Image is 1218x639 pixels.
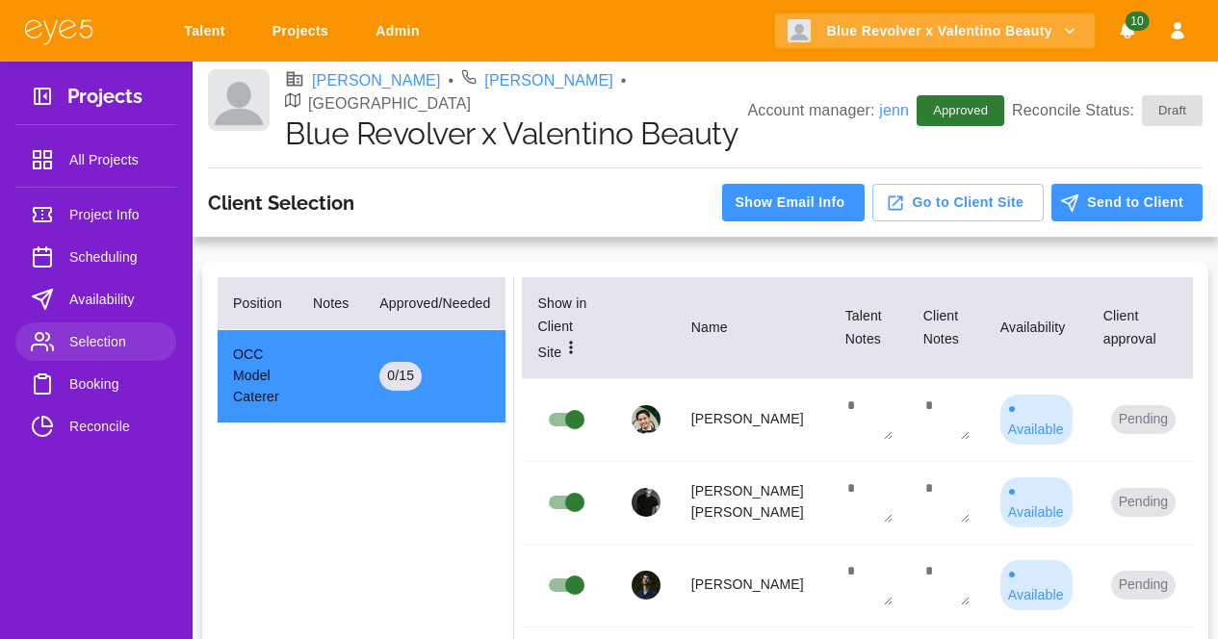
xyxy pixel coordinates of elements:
[308,92,471,115] p: [GEOGRAPHIC_DATA]
[676,378,830,461] td: [PERSON_NAME]
[69,415,161,438] span: Reconcile
[208,192,354,215] h3: Client Selection
[872,184,1045,221] button: Go to Client Site
[775,13,1095,49] button: Blue Revolver x Valentino Beauty
[23,17,94,45] img: eye5
[260,13,348,49] a: Projects
[15,322,176,361] a: Selection
[364,277,505,330] th: Approved/Needed
[15,365,176,403] a: Booking
[632,571,661,600] img: profile_picture
[69,372,161,396] span: Booking
[1000,395,1073,445] div: ● Available
[985,277,1088,379] th: Availability
[15,141,176,179] a: All Projects
[218,329,298,422] td: OCC Model Caterer
[908,277,985,379] th: Client Notes
[632,405,661,434] img: profile_picture
[69,148,161,171] span: All Projects
[788,19,811,42] img: Client logo
[1125,12,1149,31] span: 10
[208,69,270,131] img: Client logo
[312,69,441,92] a: [PERSON_NAME]
[69,288,161,311] span: Availability
[69,245,161,268] span: Scheduling
[1000,560,1073,610] div: ● Available
[67,85,143,115] h3: Projects
[676,544,830,626] td: [PERSON_NAME]
[1147,101,1198,120] span: Draft
[1111,488,1176,517] button: Pending
[676,277,830,379] th: Name
[632,488,661,517] img: profile_picture
[1012,95,1203,126] p: Reconcile Status:
[69,330,161,353] span: Selection
[747,99,909,122] p: Account manager:
[722,184,864,221] button: Show Email Info
[621,69,627,92] li: •
[15,238,176,276] a: Scheduling
[449,69,454,92] li: •
[15,407,176,446] a: Reconcile
[830,277,908,379] th: Talent Notes
[15,195,176,234] a: Project Info
[171,13,245,49] a: Talent
[1111,405,1176,434] button: Pending
[363,13,439,49] a: Admin
[1088,277,1193,379] th: Client approval
[285,115,747,152] h1: Blue Revolver x Valentino Beauty
[1000,477,1073,527] div: ● Available
[676,461,830,544] td: [PERSON_NAME] [PERSON_NAME]
[879,102,909,118] a: jenn
[1110,13,1145,49] button: Notifications
[921,101,999,120] span: Approved
[1051,184,1203,221] button: Send to Client
[484,69,613,92] a: [PERSON_NAME]
[379,362,422,391] div: 0 / 15
[15,280,176,319] a: Availability
[522,277,615,379] th: Show in Client Site
[1111,571,1176,600] button: Pending
[218,277,298,330] th: Position
[69,203,161,226] span: Project Info
[298,277,364,330] th: Notes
